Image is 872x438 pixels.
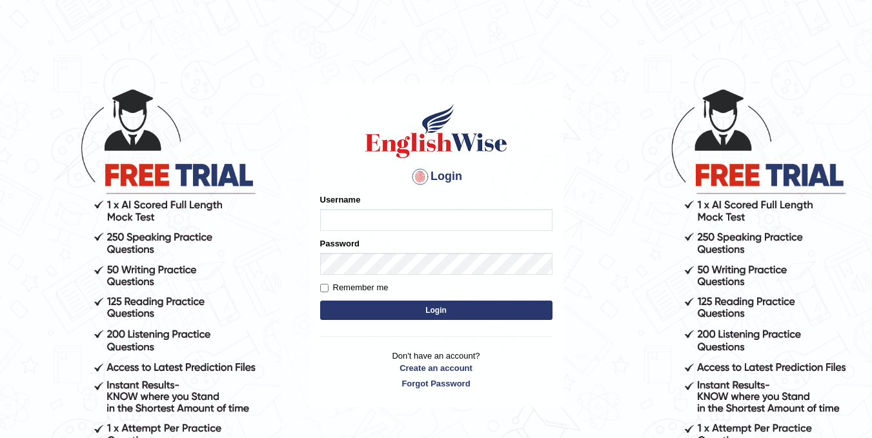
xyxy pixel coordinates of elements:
[320,166,553,187] h4: Login
[320,194,361,206] label: Username
[320,284,329,292] input: Remember me
[320,362,553,374] a: Create an account
[363,102,510,160] img: Logo of English Wise sign in for intelligent practice with AI
[320,377,553,390] a: Forgot Password
[320,281,389,294] label: Remember me
[320,301,553,320] button: Login
[320,350,553,390] p: Don't have an account?
[320,237,360,250] label: Password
